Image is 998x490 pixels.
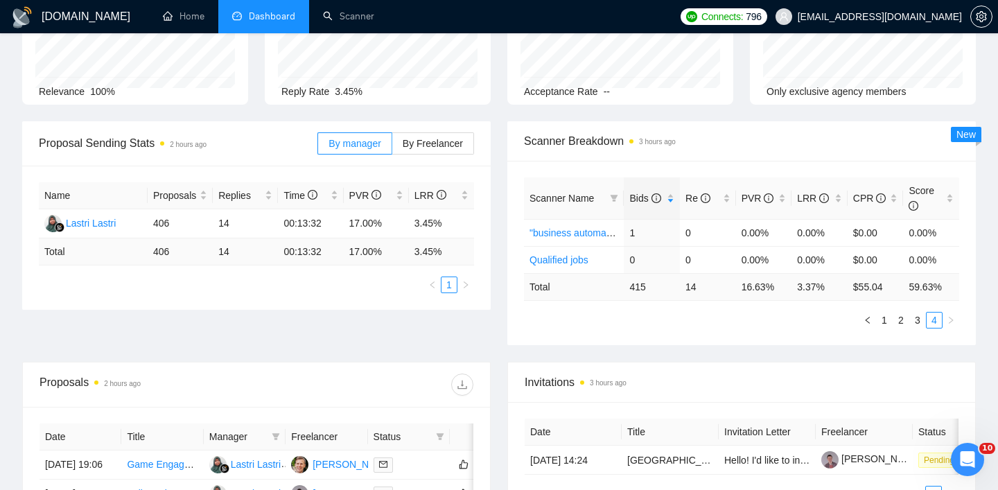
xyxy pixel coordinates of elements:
[791,273,848,300] td: 3.37 %
[209,458,281,469] a: LLLastri Lastri
[409,238,474,265] td: 3.45 %
[457,277,474,293] li: Next Page
[344,238,409,265] td: 17.00 %
[910,313,925,328] a: 3
[90,86,115,97] span: 100%
[903,246,959,273] td: 0.00%
[848,246,904,273] td: $0.00
[459,459,469,470] span: like
[441,277,457,293] li: 1
[909,312,926,329] li: 3
[943,312,959,329] li: Next Page
[979,443,995,454] span: 10
[213,182,278,209] th: Replies
[859,312,876,329] li: Previous Page
[121,423,203,450] th: Title
[66,216,116,231] div: Lastri Lastri
[719,419,816,446] th: Invitation Letter
[39,134,317,152] span: Proposal Sending Stats
[218,188,262,203] span: Replies
[864,316,872,324] span: left
[629,193,660,204] span: Bids
[524,273,624,300] td: Total
[821,451,839,469] img: c1cmpkJ3aMBq6fsSO8KRFuiO8f1QdthtmLQgJu3oYGxxg0B2hg-DDZQ_TEAJQMcwX3
[153,188,197,203] span: Proposals
[291,456,308,473] img: KD
[848,219,904,246] td: $0.00
[148,182,213,209] th: Proposals
[877,313,892,328] a: 1
[853,193,886,204] span: CPR
[11,6,33,28] img: logo
[680,219,736,246] td: 0
[525,374,958,391] span: Invitations
[329,138,380,149] span: By manager
[170,141,207,148] time: 2 hours ago
[736,246,792,273] td: 0.00%
[39,238,148,265] td: Total
[701,9,743,24] span: Connects:
[764,193,773,203] span: info-circle
[624,273,680,300] td: 415
[622,446,719,475] td: Lithuania | Šiauliai| Dealership Visits
[209,429,266,444] span: Manager
[909,201,918,211] span: info-circle
[462,281,470,289] span: right
[686,11,697,22] img: upwork-logo.png
[627,455,845,466] a: [GEOGRAPHIC_DATA] | Šiauliai| Dealership Visits
[918,454,965,465] a: Pending
[624,219,680,246] td: 1
[452,379,473,390] span: download
[272,432,280,441] span: filter
[335,86,362,97] span: 3.45%
[610,194,618,202] span: filter
[163,10,204,22] a: homeHome
[819,193,829,203] span: info-circle
[433,426,447,447] span: filter
[313,457,392,472] div: [PERSON_NAME]
[269,426,283,447] span: filter
[121,450,203,480] td: Game Engagement Expert for Mobile Card Games
[848,273,904,300] td: $ 55.04
[680,246,736,273] td: 0
[947,316,955,324] span: right
[590,379,627,387] time: 3 hours ago
[451,374,473,396] button: download
[746,9,761,24] span: 796
[970,6,992,28] button: setting
[742,193,774,204] span: PVR
[213,209,278,238] td: 14
[104,380,141,387] time: 2 hours ago
[736,219,792,246] td: 0.00%
[379,460,387,469] span: mail
[283,190,317,201] span: Time
[893,312,909,329] li: 2
[40,374,256,396] div: Proposals
[44,217,116,228] a: LLLastri Lastri
[529,227,622,238] a: "business automation
[39,86,85,97] span: Relevance
[437,190,446,200] span: info-circle
[148,209,213,238] td: 406
[424,277,441,293] button: left
[943,312,959,329] button: right
[816,419,913,446] th: Freelancer
[344,209,409,238] td: 17.00%
[876,312,893,329] li: 1
[127,459,344,470] a: Game Engagement Expert for Mobile Card Games
[685,193,710,204] span: Re
[220,464,229,473] img: gigradar-bm.png
[903,219,959,246] td: 0.00%
[457,277,474,293] button: right
[204,423,286,450] th: Manager
[428,281,437,289] span: left
[624,246,680,273] td: 0
[148,238,213,265] td: 406
[414,190,446,201] span: LRR
[231,457,281,472] div: Lastri Lastri
[278,209,343,238] td: 00:13:32
[249,10,295,22] span: Dashboard
[951,443,984,476] iframe: Intercom live chat
[308,190,317,200] span: info-circle
[797,193,829,204] span: LRR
